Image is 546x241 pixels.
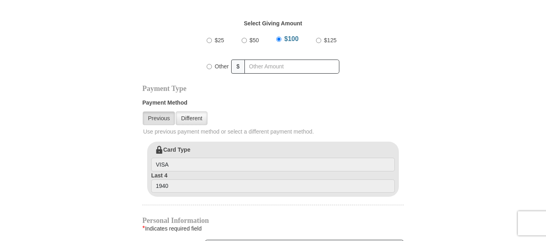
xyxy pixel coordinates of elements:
h4: Payment Type [142,85,404,92]
div: Indicates required field [142,224,404,233]
a: Previous [143,111,175,125]
input: Card Type [151,158,395,171]
label: Payment Method [142,99,404,111]
a: Different [176,111,207,125]
input: Last 4 [151,179,395,193]
span: $25 [215,37,224,43]
span: $125 [324,37,337,43]
span: $ [231,60,245,74]
span: $50 [250,37,259,43]
span: $100 [284,35,299,42]
input: Other Amount [244,60,339,74]
label: Last 4 [151,171,395,193]
strong: Select Giving Amount [244,20,302,27]
label: Card Type [151,146,395,171]
h4: Personal Information [142,217,404,224]
span: Use previous payment method or select a different payment method. [143,128,404,136]
span: Other [215,63,229,70]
